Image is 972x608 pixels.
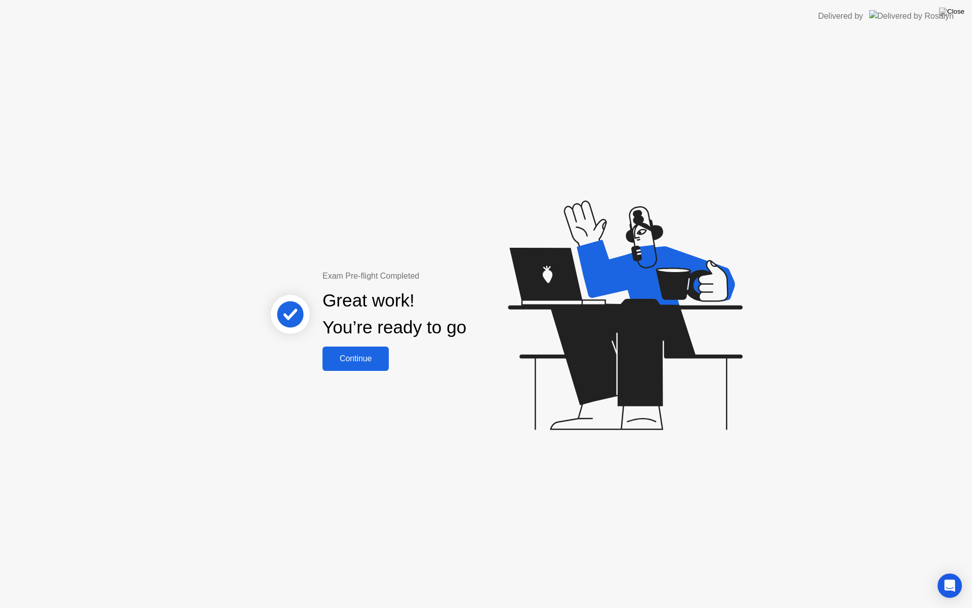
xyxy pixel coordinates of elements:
img: Delivered by Rosalyn [869,10,954,22]
div: Exam Pre-flight Completed [322,270,532,282]
button: Continue [322,347,389,371]
img: Close [939,8,964,16]
div: Great work! You’re ready to go [322,287,466,341]
div: Continue [326,354,386,363]
div: Delivered by [818,10,863,22]
div: Open Intercom Messenger [938,574,962,598]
